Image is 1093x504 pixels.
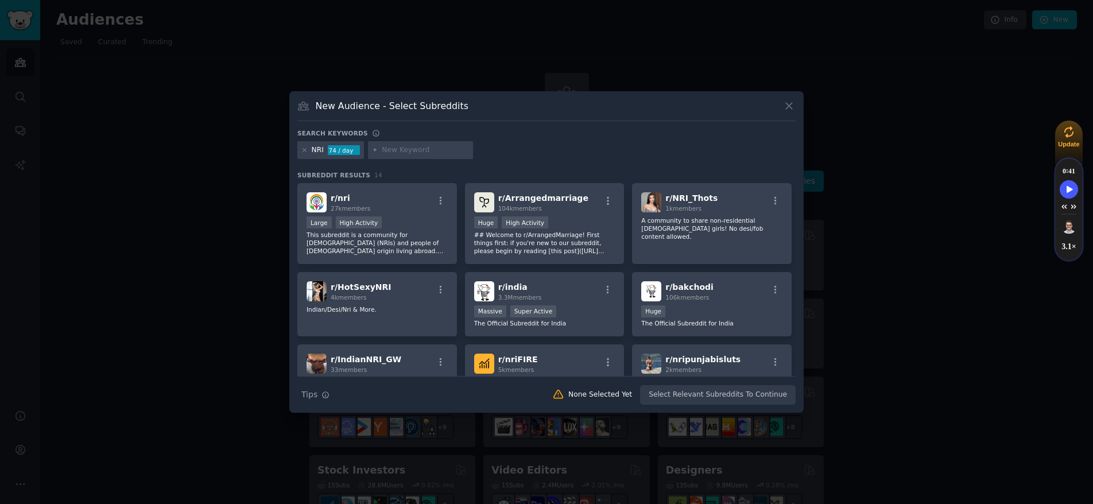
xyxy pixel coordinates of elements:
[474,192,494,212] img: Arrangedmarriage
[328,145,360,156] div: 74 / day
[307,231,448,255] p: This subreddit is a community for [DEMOGRAPHIC_DATA] (NRIs) and people of [DEMOGRAPHIC_DATA] orig...
[498,205,542,212] span: 104k members
[498,355,538,364] span: r/ nriFIRE
[665,355,741,364] span: r/ nripunjabisluts
[502,216,548,228] div: High Activity
[297,385,334,405] button: Tips
[474,216,498,228] div: Huge
[307,305,448,313] p: Indian/Desi/Nri & More.
[307,216,332,228] div: Large
[307,281,327,301] img: HotSexyNRI
[498,282,528,292] span: r/ india
[336,216,382,228] div: High Activity
[316,100,468,112] h3: New Audience - Select Subreddits
[510,305,557,317] div: Super Active
[641,305,665,317] div: Huge
[498,366,534,373] span: 5k members
[498,193,588,203] span: r/ Arrangedmarriage
[641,319,782,327] p: The Official Subreddit for India
[665,205,701,212] span: 1k members
[301,389,317,401] span: Tips
[331,282,392,292] span: r/ HotSexyNRI
[641,216,782,241] p: A community to share non-residential [DEMOGRAPHIC_DATA] girls! No desi/fob content allowed.
[331,355,401,364] span: r/ IndianNRI_GW
[474,231,615,255] p: ## Welcome to r/ArrangedMarriage! First things first: if you're new to our subreddit, please begi...
[331,294,367,301] span: 4k members
[665,193,718,203] span: r/ NRI_Thots
[374,172,382,179] span: 14
[474,281,494,301] img: india
[331,366,367,373] span: 33 members
[297,129,368,137] h3: Search keywords
[568,390,632,400] div: None Selected Yet
[307,354,327,374] img: IndianNRI_GW
[331,205,370,212] span: 27k members
[665,366,701,373] span: 2k members
[498,294,542,301] span: 3.3M members
[297,171,370,179] span: Subreddit Results
[474,354,494,374] img: nriFIRE
[331,193,350,203] span: r/ nri
[665,294,709,301] span: 106k members
[641,281,661,301] img: bakchodi
[665,282,714,292] span: r/ bakchodi
[641,192,661,212] img: NRI_Thots
[474,305,506,317] div: Massive
[307,192,327,212] img: nri
[382,145,469,156] input: New Keyword
[641,354,661,374] img: nripunjabisluts
[312,145,324,156] div: NRI
[474,319,615,327] p: The Official Subreddit for India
